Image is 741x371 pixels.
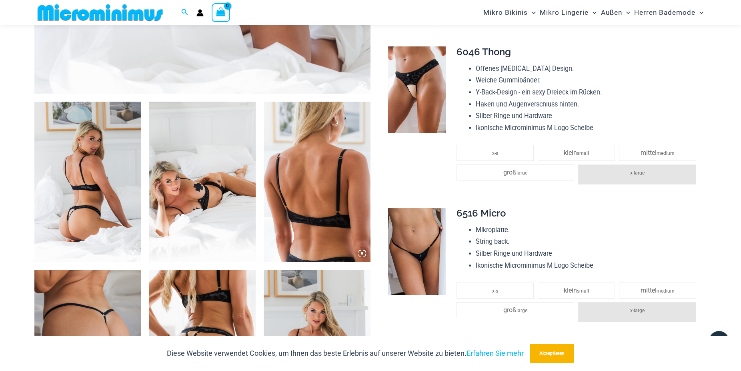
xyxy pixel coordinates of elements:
[630,170,645,176] span: x-large
[181,8,188,18] a: Icon Link suchen
[34,102,141,262] img: Nights Fall Silber Leopard 1036 BH 6046 String
[538,283,615,299] li: klein
[457,46,511,58] span: 6046 Thong
[599,2,632,23] a: AußenMenü ToggleMenü Toggle
[578,302,696,322] li: x-large
[196,9,204,16] a: Konto-Icon-Link
[476,224,700,236] li: Mikroplatte.
[538,145,615,161] li: klein
[632,2,705,23] a: Herren BademodeMenü ToggleMenü Toggle
[634,2,695,23] span: Herren Bademode
[540,2,589,23] span: Mikro Lingerie
[657,288,675,294] span: medium
[476,110,700,122] li: Silber Ringe und Hardware
[476,86,700,98] li: Y-Back-Design - ein sexy Dreieck im Rücken.
[457,302,574,318] li: groß
[630,308,645,313] span: x-large
[538,2,599,23] a: Mikro LingerieMenü ToggleMenü Toggle
[212,3,230,22] a: Warenkorb anzeigen leer
[264,102,370,262] img: Nacht Herbst Silber Leopard 1036 BH
[167,347,524,359] p: Diese Website verwendet Cookies, um Ihnen das beste Erlebnis auf unserer Website zu bieten.
[601,2,622,23] span: Außen
[476,98,700,110] li: Haken und Augenverschluss hinten.
[619,283,696,299] li: mittel
[149,102,256,262] img: Nights Fall Silber Leopard 1036 BH 6046 String
[457,283,534,299] li: x-s
[492,150,498,156] span: x-s
[457,145,534,161] li: x-s
[577,288,589,294] span: small
[577,150,589,156] span: small
[483,2,528,23] span: Mikro Bikinis
[528,2,536,23] span: Menü Toggle
[467,349,524,357] a: Erfahren Sie mehr
[657,150,675,156] span: medium
[457,207,506,219] span: 6516 Micro
[695,2,703,23] span: Menü Toggle
[476,248,700,260] li: Silber Ringe und Hardware
[476,236,700,248] li: String back.
[619,145,696,161] li: mittel
[476,122,700,134] li: Ikonische Microminimus M Logo Scheibe
[530,344,574,363] button: Akzeptieren
[622,2,630,23] span: Menü Toggle
[388,208,446,295] img: Nacht Herbst Silber Leopard 6516 Micro
[34,4,166,22] img: MM SHOP LOGO FLAT
[492,288,498,294] span: x-s
[457,164,574,180] li: groß
[476,260,700,272] li: Ikonische Microminimus M Logo Scheibe
[480,1,707,24] nav: Site Navigation
[578,164,696,184] li: x-large
[481,2,538,23] a: Mikro BikinisMenü ToggleMenü Toggle
[476,63,700,75] li: Offenes [MEDICAL_DATA] Design.
[476,74,700,86] li: Weiche Gummibänder.
[517,170,527,176] span: large
[388,46,446,134] img: Nights Fall Silber Leopard 6046 Thong
[589,2,597,23] span: Menü Toggle
[517,308,527,313] span: large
